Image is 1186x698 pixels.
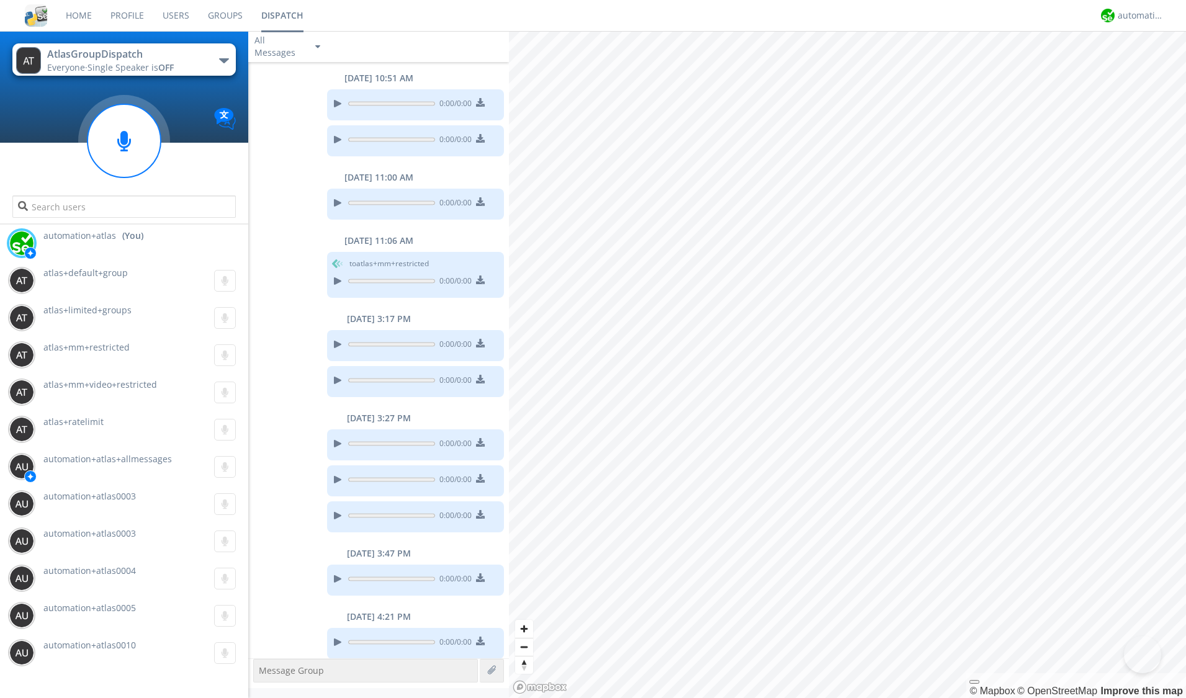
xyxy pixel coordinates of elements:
[435,98,472,112] span: 0:00 / 0:00
[1118,9,1164,22] div: automation+atlas
[47,61,187,74] div: Everyone ·
[12,43,236,76] button: AtlasGroupDispatchEveryone·Single Speaker isOFF
[476,275,485,284] img: download media button
[43,453,172,465] span: automation+atlas+allmessages
[1101,686,1183,696] a: Map feedback
[9,305,34,330] img: 373638.png
[435,573,472,587] span: 0:00 / 0:00
[9,454,34,479] img: 373638.png
[248,235,509,247] div: [DATE] 11:06 AM
[43,639,136,651] span: automation+atlas0010
[435,510,472,524] span: 0:00 / 0:00
[9,603,34,628] img: 373638.png
[476,98,485,107] img: download media button
[122,230,143,242] div: (You)
[43,416,104,427] span: atlas+ratelimit
[9,268,34,293] img: 373638.png
[88,61,174,73] span: Single Speaker is
[248,72,509,84] div: [DATE] 10:51 AM
[9,566,34,591] img: 373638.png
[515,638,533,656] button: Zoom out
[248,547,509,560] div: [DATE] 3:47 PM
[969,686,1015,696] a: Mapbox
[476,339,485,347] img: download media button
[1017,686,1097,696] a: OpenStreetMap
[515,656,533,674] button: Reset bearing to north
[476,375,485,383] img: download media button
[254,34,304,59] div: All Messages
[214,108,236,130] img: Translation enabled
[509,31,1186,698] canvas: Map
[43,304,132,316] span: atlas+limited+groups
[43,490,136,502] span: automation+atlas0003
[476,197,485,206] img: download media button
[9,640,34,665] img: 373638.png
[435,474,472,488] span: 0:00 / 0:00
[476,474,485,483] img: download media button
[476,637,485,645] img: download media button
[9,231,34,256] img: d2d01cd9b4174d08988066c6d424eccd
[43,602,136,614] span: automation+atlas0005
[9,380,34,405] img: 373638.png
[515,638,533,656] span: Zoom out
[43,267,128,279] span: atlas+default+group
[476,134,485,143] img: download media button
[435,134,472,148] span: 0:00 / 0:00
[43,565,136,576] span: automation+atlas0004
[9,342,34,367] img: 373638.png
[476,573,485,582] img: download media button
[248,313,509,325] div: [DATE] 3:17 PM
[43,230,116,242] span: automation+atlas
[25,4,47,27] img: cddb5a64eb264b2086981ab96f4c1ba7
[513,680,567,694] a: Mapbox logo
[315,45,320,48] img: caret-down-sm.svg
[349,258,429,269] span: to atlas+mm+restricted
[47,47,187,61] div: AtlasGroupDispatch
[43,378,157,390] span: atlas+mm+video+restricted
[9,491,34,516] img: 373638.png
[1101,9,1115,22] img: d2d01cd9b4174d08988066c6d424eccd
[435,339,472,352] span: 0:00 / 0:00
[12,195,236,218] input: Search users
[9,529,34,553] img: 373638.png
[435,438,472,452] span: 0:00 / 0:00
[969,680,979,684] button: Toggle attribution
[43,527,136,539] span: automation+atlas0003
[435,375,472,388] span: 0:00 / 0:00
[248,611,509,623] div: [DATE] 4:21 PM
[515,620,533,638] button: Zoom in
[248,412,509,424] div: [DATE] 3:27 PM
[476,510,485,519] img: download media button
[435,275,472,289] span: 0:00 / 0:00
[435,197,472,211] span: 0:00 / 0:00
[1124,636,1161,673] iframe: Toggle Customer Support
[16,47,41,74] img: 373638.png
[248,171,509,184] div: [DATE] 11:00 AM
[515,656,533,674] span: Reset bearing to north
[43,341,130,353] span: atlas+mm+restricted
[9,417,34,442] img: 373638.png
[158,61,174,73] span: OFF
[476,438,485,447] img: download media button
[435,637,472,650] span: 0:00 / 0:00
